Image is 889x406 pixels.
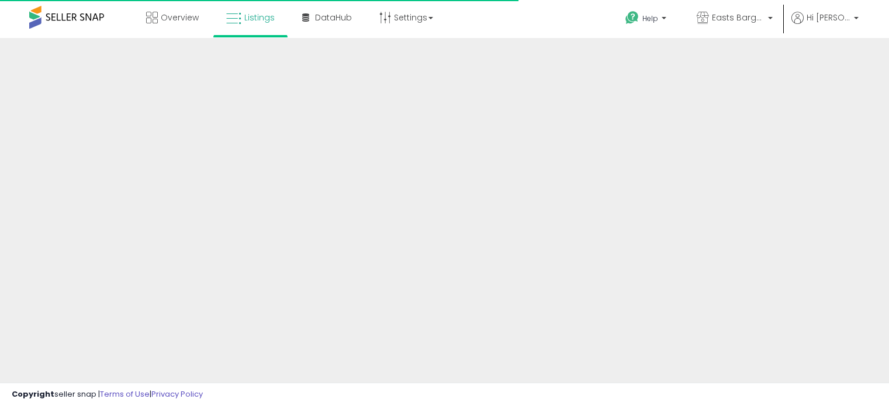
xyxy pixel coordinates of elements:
a: Help [616,2,678,38]
span: Help [642,13,658,23]
span: Hi [PERSON_NAME] [807,12,850,23]
a: Hi [PERSON_NAME] [791,12,859,38]
a: Terms of Use [100,388,150,400]
span: DataHub [315,12,352,23]
a: Privacy Policy [151,388,203,400]
span: Easts Bargains [712,12,765,23]
span: Overview [161,12,199,23]
div: seller snap | | [12,389,203,400]
span: Listings [244,12,275,23]
i: Get Help [625,11,639,25]
strong: Copyright [12,388,54,400]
